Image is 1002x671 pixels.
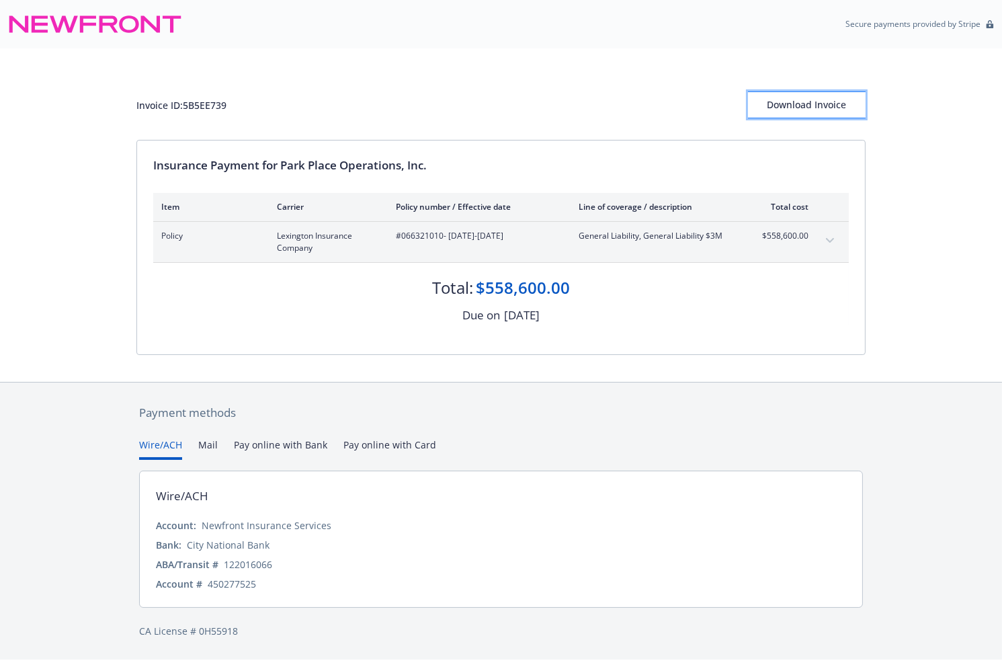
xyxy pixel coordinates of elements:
[748,92,866,118] div: Download Invoice
[579,230,737,242] span: General Liability, General Liability $3M
[819,230,841,251] button: expand content
[748,91,866,118] button: Download Invoice
[224,557,272,571] div: 122016066
[161,230,255,242] span: Policy
[758,201,808,212] div: Total cost
[153,157,849,174] div: Insurance Payment for Park Place Operations, Inc.
[504,307,540,324] div: [DATE]
[845,18,980,30] p: Secure payments provided by Stripe
[156,538,181,552] div: Bank:
[277,230,374,254] span: Lexington Insurance Company
[156,487,208,505] div: Wire/ACH
[758,230,808,242] span: $558,600.00
[462,307,500,324] div: Due on
[234,438,327,460] button: Pay online with Bank
[139,404,863,422] div: Payment methods
[153,222,849,262] div: PolicyLexington Insurance Company#066321010- [DATE]-[DATE]General Liability, General Liability $3...
[156,577,202,591] div: Account #
[136,98,226,112] div: Invoice ID: 5B5EE739
[396,230,557,242] span: #066321010 - [DATE]-[DATE]
[432,276,473,299] div: Total:
[187,538,269,552] div: City National Bank
[139,624,863,638] div: CA License # 0H55918
[202,518,331,532] div: Newfront Insurance Services
[476,276,570,299] div: $558,600.00
[396,201,557,212] div: Policy number / Effective date
[198,438,218,460] button: Mail
[156,518,196,532] div: Account:
[156,557,218,571] div: ABA/Transit #
[208,577,256,591] div: 450277525
[277,201,374,212] div: Carrier
[579,201,737,212] div: Line of coverage / description
[343,438,436,460] button: Pay online with Card
[139,438,182,460] button: Wire/ACH
[161,201,255,212] div: Item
